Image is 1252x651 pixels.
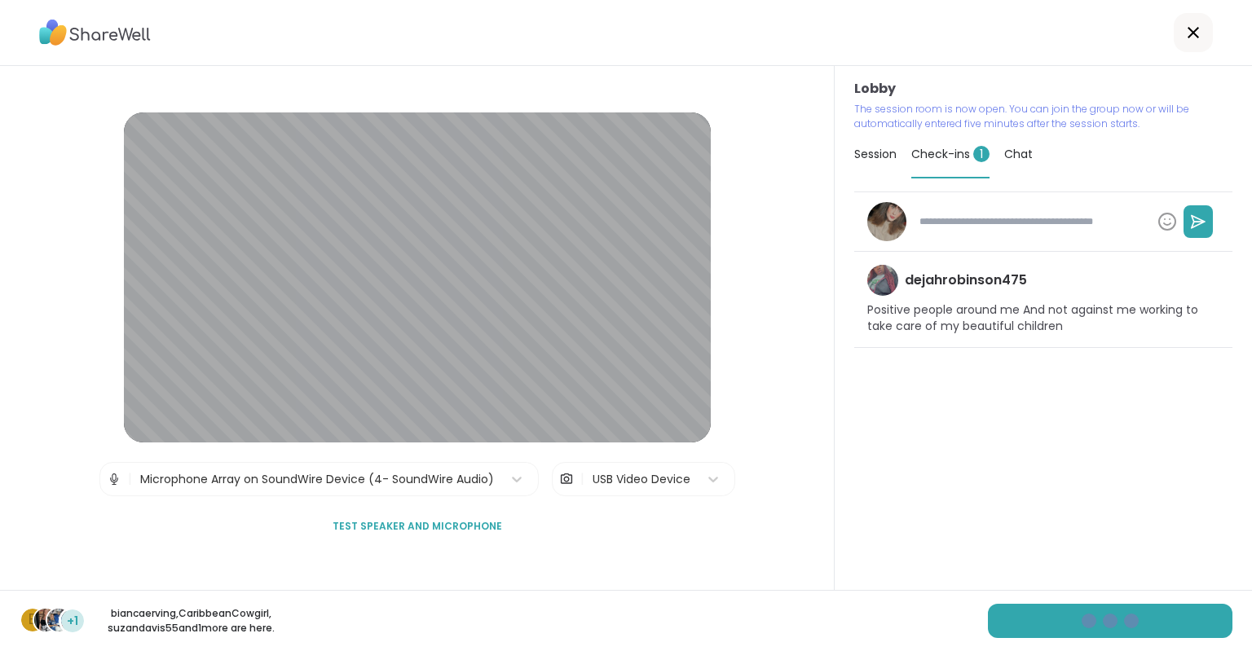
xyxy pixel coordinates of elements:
img: Microphone [107,463,121,495]
img: ShareWell Logo [39,14,151,51]
span: Chat [1004,146,1033,162]
div: USB Video Device [593,471,690,488]
span: | [128,463,132,495]
button: Test speaker and microphone [326,509,509,543]
p: biancaerving , CaribbeanCowgirl , suzandavis55 and 1 more are here. [99,606,282,636]
span: Session [854,146,897,162]
h3: Lobby [854,79,1232,99]
span: | [580,463,584,495]
span: b [29,609,37,631]
p: Positive people around me And not against me working to take care of my beautiful children [867,302,1219,334]
img: dejahrobinson475 [867,265,898,296]
p: The session room is now open. You can join the group now or will be automatically entered five mi... [854,102,1232,131]
img: CaribbeanCowgirl [34,609,57,631]
img: madituttle17 [867,202,906,241]
h4: dejahrobinson475 [905,271,1027,289]
div: Microphone Array on SoundWire Device (4- SoundWire Audio) [140,471,494,488]
span: Check-ins [911,146,990,162]
img: Camera [559,463,574,495]
span: +1 [67,613,78,630]
span: 1 [973,146,990,162]
span: Test speaker and microphone [333,519,502,534]
img: suzandavis55 [47,609,70,631]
